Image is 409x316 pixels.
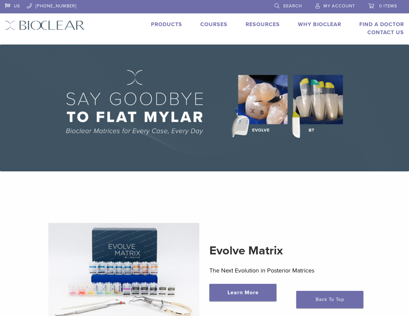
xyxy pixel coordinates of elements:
[379,3,397,9] span: 0 items
[283,3,302,9] span: Search
[209,284,276,301] a: Learn More
[209,243,360,259] h2: Evolve Matrix
[367,29,404,36] a: Contact Us
[209,265,360,275] p: The Next Evolution in Posterior Matrices
[246,21,280,28] a: Resources
[200,21,227,28] a: Courses
[296,291,363,308] a: Back To Top
[298,21,341,28] a: Why Bioclear
[359,21,404,28] a: Find A Doctor
[151,21,182,28] a: Products
[323,3,355,9] span: My Account
[5,20,85,30] img: Bioclear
